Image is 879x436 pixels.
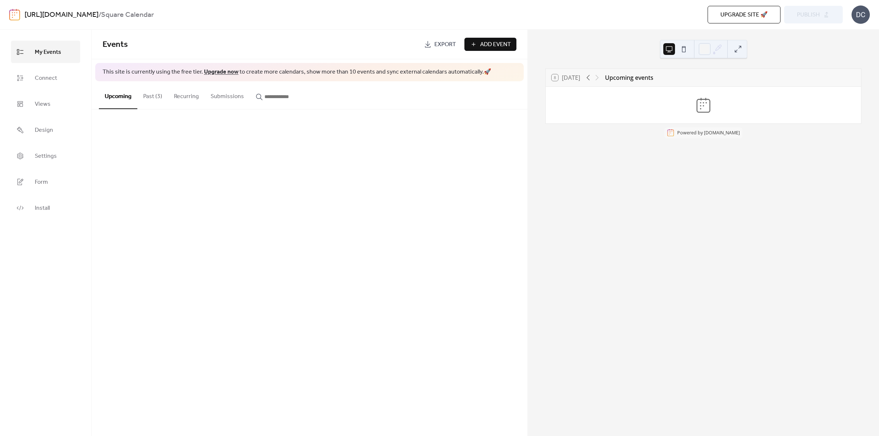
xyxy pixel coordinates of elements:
button: Upcoming [99,81,137,109]
a: Form [11,171,80,193]
span: Install [35,202,50,214]
a: Views [11,93,80,115]
span: Settings [35,150,57,162]
a: Design [11,119,80,141]
a: Connect [11,67,80,89]
span: Connect [35,72,57,84]
button: Past (3) [137,81,168,108]
button: Submissions [205,81,250,108]
div: Upcoming events [605,73,653,82]
a: Install [11,197,80,219]
span: Views [35,98,51,110]
b: Square Calendar [101,8,154,22]
div: DC [852,5,870,24]
a: [URL][DOMAIN_NAME] [25,8,99,22]
span: Add Event [480,40,511,49]
a: Export [419,38,461,51]
img: logo [9,9,20,21]
span: This site is currently using the free tier. to create more calendars, show more than 10 events an... [103,68,491,76]
button: Add Event [464,38,516,51]
a: My Events [11,41,80,63]
a: [DOMAIN_NAME] [704,130,740,136]
button: Recurring [168,81,205,108]
a: Settings [11,145,80,167]
div: Powered by [677,130,740,136]
b: / [99,8,101,22]
span: My Events [35,46,61,58]
button: Upgrade site 🚀 [708,6,780,23]
span: Design [35,124,53,136]
a: Upgrade now [204,66,238,78]
span: Events [103,37,128,53]
span: Export [434,40,456,49]
span: Form [35,176,48,188]
span: Upgrade site 🚀 [720,11,768,19]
